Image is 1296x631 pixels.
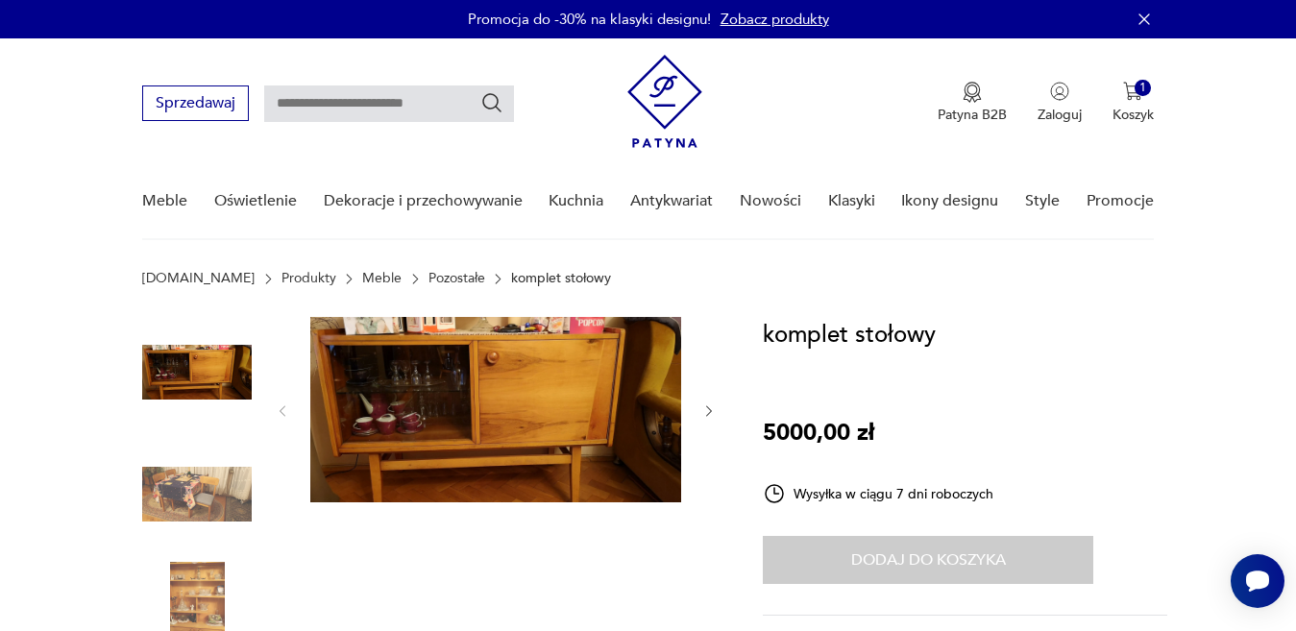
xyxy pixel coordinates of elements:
p: 5000,00 zł [763,415,874,451]
a: Meble [362,271,402,286]
button: Patyna B2B [938,82,1007,124]
a: Antykwariat [630,164,713,238]
a: Oświetlenie [214,164,297,238]
a: Ikona medaluPatyna B2B [938,82,1007,124]
a: [DOMAIN_NAME] [142,271,255,286]
img: Zdjęcie produktu komplet stołowy [142,440,252,549]
a: Zobacz produkty [721,10,829,29]
div: Wysyłka w ciągu 7 dni roboczych [763,482,993,505]
p: Koszyk [1113,106,1154,124]
a: Style [1025,164,1060,238]
iframe: Smartsupp widget button [1231,554,1284,608]
a: Ikony designu [901,164,998,238]
img: Zdjęcie produktu komplet stołowy [142,317,252,426]
a: Produkty [281,271,336,286]
a: Promocje [1087,164,1154,238]
img: Patyna - sklep z meblami i dekoracjami vintage [627,55,702,148]
p: komplet stołowy [511,271,611,286]
p: Zaloguj [1038,106,1082,124]
img: Ikona koszyka [1123,82,1142,101]
a: Sprzedawaj [142,98,249,111]
a: Kuchnia [549,164,603,238]
a: Klasyki [828,164,875,238]
div: 1 [1135,80,1151,96]
h1: komplet stołowy [763,317,936,353]
p: Patyna B2B [938,106,1007,124]
a: Pozostałe [428,271,485,286]
a: Nowości [740,164,801,238]
button: Szukaj [480,91,503,114]
a: Dekoracje i przechowywanie [324,164,523,238]
a: Meble [142,164,187,238]
img: Ikonka użytkownika [1050,82,1069,101]
img: Zdjęcie produktu komplet stołowy [310,317,681,502]
button: 1Koszyk [1113,82,1154,124]
p: Promocja do -30% na klasyki designu! [468,10,711,29]
img: Ikona medalu [963,82,982,103]
button: Zaloguj [1038,82,1082,124]
button: Sprzedawaj [142,85,249,121]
